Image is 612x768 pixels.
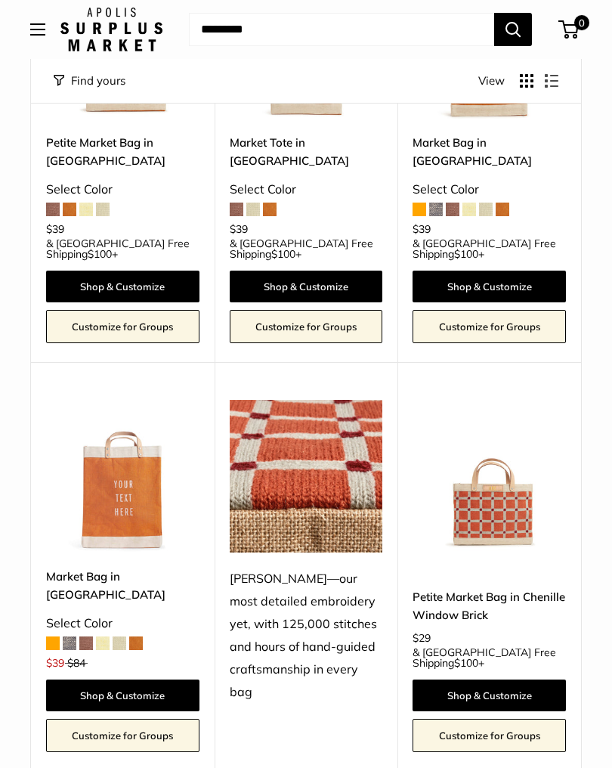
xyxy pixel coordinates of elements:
span: & [GEOGRAPHIC_DATA] Free Shipping + [413,647,566,668]
div: Select Color [413,178,566,201]
a: description_Make it yours with custom, printed text.Market Bag in Citrus [46,400,199,553]
a: Shop & Customize [413,271,566,302]
span: $39 [413,222,431,236]
span: & [GEOGRAPHIC_DATA] Free Shipping + [413,238,566,259]
span: $29 [413,631,431,645]
span: & [GEOGRAPHIC_DATA] Free Shipping + [230,238,383,259]
input: Search... [189,13,494,46]
a: Shop & Customize [413,680,566,711]
a: Shop & Customize [230,271,383,302]
a: Market Tote in [GEOGRAPHIC_DATA] [230,134,383,169]
span: $84 [67,656,85,670]
span: $39 [230,222,248,236]
span: $39 [46,222,64,236]
a: Shop & Customize [46,271,199,302]
div: Select Color [46,178,199,201]
button: Display products as list [545,74,558,88]
img: Chenille—our most detailed embroidery yet, with 125,000 stitches and hours of hand-guided craftsm... [230,400,383,553]
a: Shop & Customize [46,680,199,711]
button: Open menu [30,23,45,36]
div: Select Color [46,612,199,635]
span: $100 [271,247,295,261]
img: Apolis: Surplus Market [60,8,162,51]
img: Petite Market Bag in Chenille Window Brick [413,400,566,553]
div: [PERSON_NAME]—our most detailed embroidery yet, with 125,000 stitches and hours of hand-guided cr... [230,568,383,703]
button: Filter collection [54,70,125,91]
a: Market Bag in [GEOGRAPHIC_DATA] [46,568,199,603]
a: Petite Market Bag in [GEOGRAPHIC_DATA] [46,134,199,169]
span: $39 [46,656,64,670]
a: Petite Market Bag in Chenille Window Brick [413,588,566,624]
a: Market Bag in [GEOGRAPHIC_DATA] [413,134,566,169]
a: Customize for Groups [413,310,566,343]
div: Select Color [230,178,383,201]
span: View [478,70,505,91]
a: Customize for Groups [46,719,199,752]
a: 0 [560,20,579,39]
span: $100 [88,247,112,261]
span: 0 [574,15,589,30]
a: Customize for Groups [46,310,199,343]
button: Display products as grid [520,74,533,88]
a: Petite Market Bag in Chenille Window BrickPetite Market Bag in Chenille Window Brick [413,400,566,553]
a: Customize for Groups [230,310,383,343]
span: $100 [454,656,478,670]
img: description_Make it yours with custom, printed text. [46,400,199,553]
span: $100 [454,247,478,261]
a: Customize for Groups [413,719,566,752]
button: Search [494,13,532,46]
span: & [GEOGRAPHIC_DATA] Free Shipping + [46,238,199,259]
